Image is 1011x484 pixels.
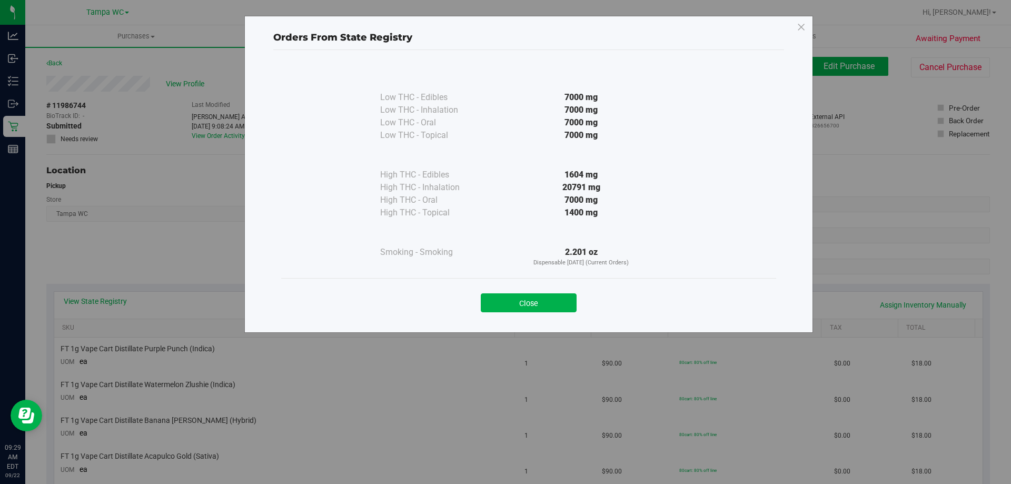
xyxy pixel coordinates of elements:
div: 7000 mg [485,116,677,129]
div: 2.201 oz [485,246,677,268]
div: 7000 mg [485,129,677,142]
div: Low THC - Edibles [380,91,485,104]
button: Close [481,293,577,312]
div: High THC - Oral [380,194,485,206]
span: Orders From State Registry [273,32,412,43]
div: 7000 mg [485,91,677,104]
div: 7000 mg [485,104,677,116]
div: Low THC - Topical [380,129,485,142]
iframe: Resource center [11,400,42,431]
div: Low THC - Oral [380,116,485,129]
div: 1604 mg [485,169,677,181]
div: Low THC - Inhalation [380,104,485,116]
div: High THC - Inhalation [380,181,485,194]
div: 1400 mg [485,206,677,219]
p: Dispensable [DATE] (Current Orders) [485,259,677,268]
div: Smoking - Smoking [380,246,485,259]
div: 7000 mg [485,194,677,206]
div: High THC - Edibles [380,169,485,181]
div: High THC - Topical [380,206,485,219]
div: 20791 mg [485,181,677,194]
